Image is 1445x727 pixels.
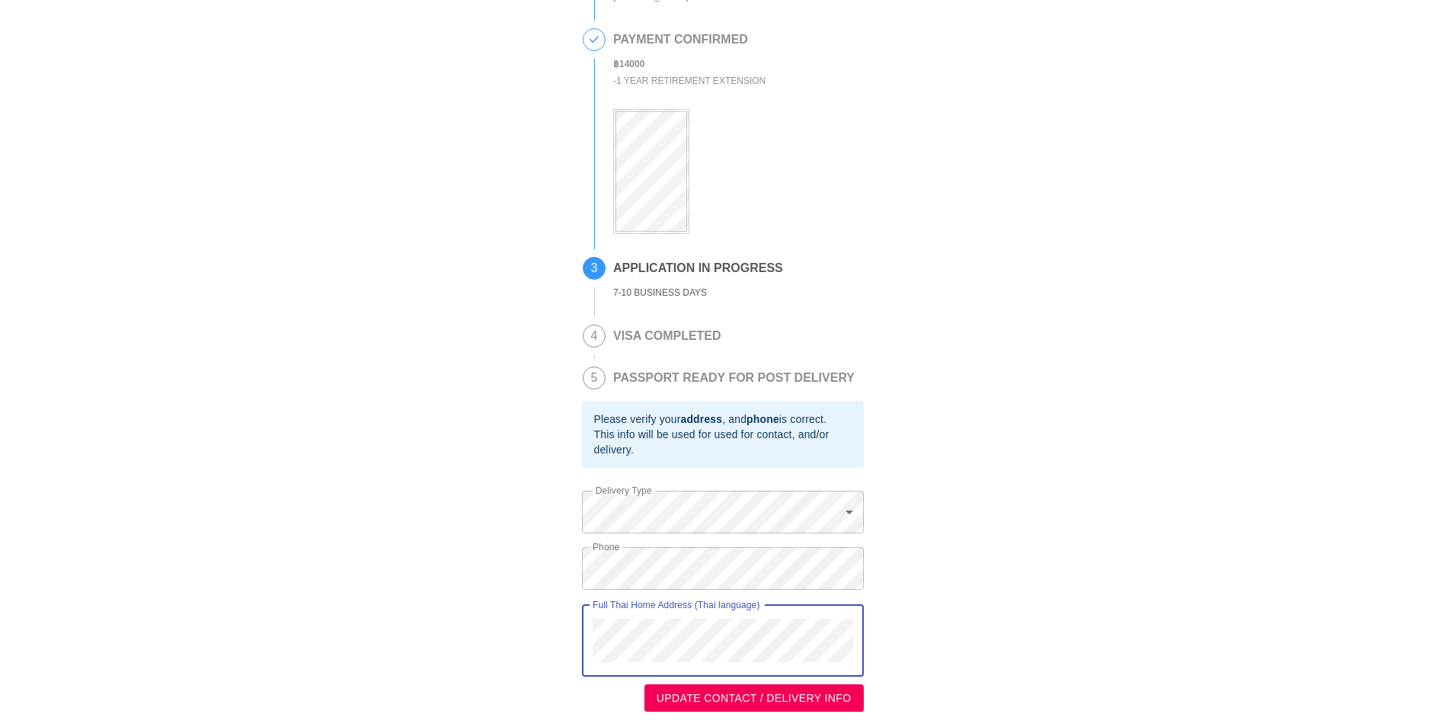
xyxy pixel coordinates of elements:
[613,261,783,275] h2: APPLICATION IN PROGRESS
[680,413,722,425] b: address
[746,413,779,425] b: phone
[594,427,852,457] div: This info will be used for used for contact, and/or delivery.
[613,284,783,302] div: 7-10 BUSINESS DAYS
[613,72,766,90] div: - 1 Year Retirement Extension
[583,325,605,347] span: 4
[583,258,605,279] span: 3
[583,29,605,50] span: 2
[594,412,852,427] div: Please verify your , and is correct.
[657,689,852,708] span: UPDATE CONTACT / DELIVERY INFO
[613,33,766,46] h2: PAYMENT CONFIRMED
[613,329,721,343] h2: VISA COMPLETED
[613,371,855,385] h2: PASSPORT READY FOR POST DELIVERY
[613,59,644,69] b: ฿ 14000
[583,367,605,389] span: 5
[644,684,864,713] button: UPDATE CONTACT / DELIVERY INFO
